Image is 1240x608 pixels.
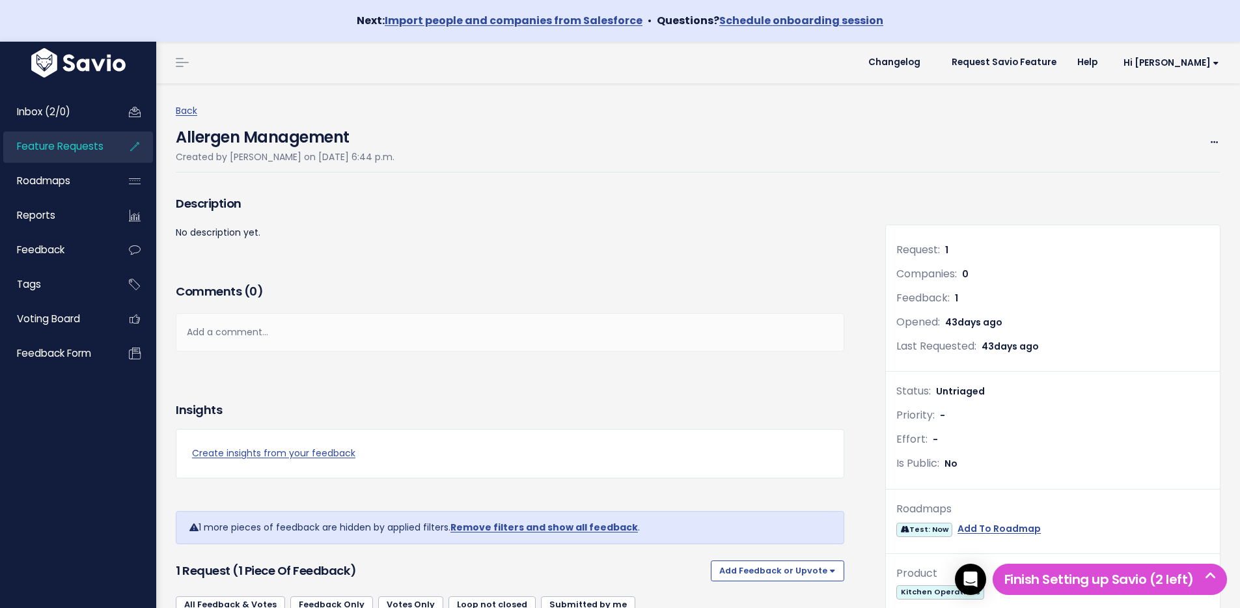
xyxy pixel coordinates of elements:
[1067,53,1108,72] a: Help
[3,235,108,265] a: Feedback
[941,53,1067,72] a: Request Savio Feature
[999,570,1221,589] h5: Finish Setting up Savio (2 left)
[176,150,394,163] span: Created by [PERSON_NAME] on [DATE] 6:44 p.m.
[896,521,952,537] a: Test: Now
[940,409,945,422] span: -
[958,316,1002,329] span: days ago
[648,13,652,28] span: •
[176,511,844,544] div: 1 more pieces of feedback are hidden by applied filters. .
[896,500,1209,519] div: Roadmaps
[3,339,108,368] a: Feedback form
[896,383,931,398] span: Status:
[896,314,940,329] span: Opened:
[176,104,197,117] a: Back
[176,401,222,419] h3: Insights
[994,340,1039,353] span: days ago
[896,242,940,257] span: Request:
[1123,58,1219,68] span: Hi [PERSON_NAME]
[3,131,108,161] a: Feature Requests
[896,339,976,353] span: Last Requested:
[896,523,952,536] span: Test: Now
[944,457,958,470] span: No
[936,385,985,398] span: Untriaged
[176,283,844,301] h3: Comments ( )
[450,521,638,534] a: Remove filters and show all feedback
[896,432,928,447] span: Effort:
[17,105,70,118] span: Inbox (2/0)
[17,208,55,222] span: Reports
[3,97,108,127] a: Inbox (2/0)
[176,562,706,580] h3: 1 Request (1 piece of Feedback)
[982,340,1039,353] span: 43
[385,13,642,28] a: Import people and companies from Salesforce
[17,139,103,153] span: Feature Requests
[945,316,1002,329] span: 43
[719,13,883,28] a: Schedule onboarding session
[896,456,939,471] span: Is Public:
[896,408,935,422] span: Priority:
[955,564,986,595] div: Open Intercom Messenger
[962,268,969,281] span: 0
[896,266,957,281] span: Companies:
[955,292,958,305] span: 1
[896,585,984,599] span: Kitchen Operations
[3,304,108,334] a: Voting Board
[868,58,920,67] span: Changelog
[17,174,70,187] span: Roadmaps
[17,346,91,360] span: Feedback form
[176,225,844,241] p: No description yet.
[249,283,257,299] span: 0
[176,119,394,149] h4: Allergen Management
[896,290,950,305] span: Feedback:
[1108,53,1230,73] a: Hi [PERSON_NAME]
[176,313,844,352] div: Add a comment...
[192,445,828,462] a: Create insights from your feedback
[958,521,1041,537] a: Add To Roadmap
[3,200,108,230] a: Reports
[28,48,129,77] img: logo-white.9d6f32f41409.svg
[3,269,108,299] a: Tags
[657,13,883,28] strong: Questions?
[357,13,642,28] strong: Next:
[896,564,1209,583] div: Product
[933,433,938,446] span: -
[711,560,844,581] button: Add Feedback or Upvote
[17,277,41,291] span: Tags
[3,166,108,196] a: Roadmaps
[945,243,948,256] span: 1
[176,195,844,213] h3: Description
[17,312,80,325] span: Voting Board
[17,243,64,256] span: Feedback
